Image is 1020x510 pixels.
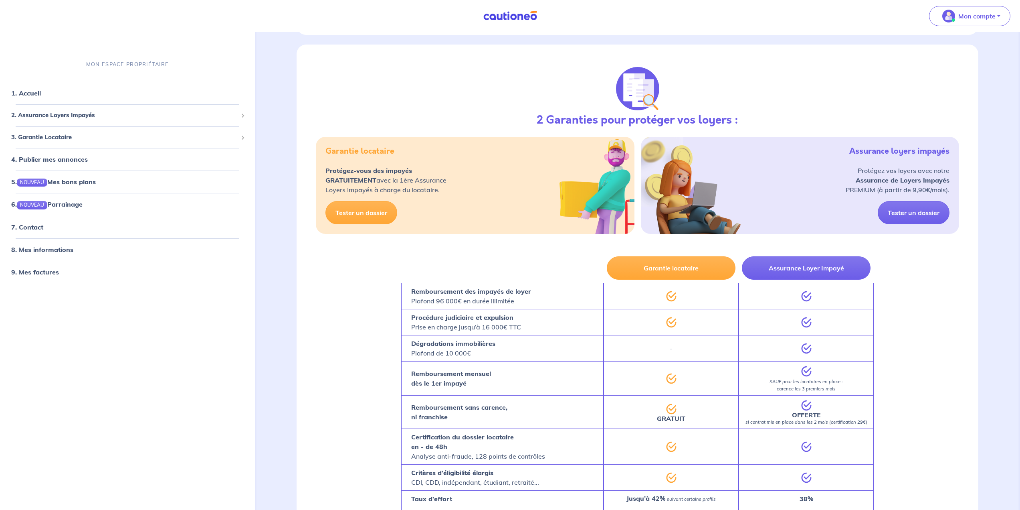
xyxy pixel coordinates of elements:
[411,469,493,477] strong: Critères d’éligibilité élargis
[657,415,685,423] strong: GRATUIT
[11,89,41,97] a: 1. Accueil
[878,201,949,224] a: Tester un dossier
[3,130,252,145] div: 3. Garantie Locataire
[3,242,252,258] div: 8. Mes informations
[411,495,452,503] strong: Taux d’effort
[411,287,531,295] strong: Remboursement des impayés de loyer
[11,246,73,254] a: 8. Mes informations
[11,200,83,208] a: 6.NOUVEAUParrainage
[537,114,738,127] h3: 2 Garanties pour protéger vos loyers :
[626,494,665,502] strong: Jusqu’à 42%
[325,167,412,184] strong: Protégez-vous des impayés GRATUITEMENT
[11,223,43,231] a: 7. Contact
[667,496,716,502] em: suivant certains profils
[11,133,238,142] span: 3. Garantie Locataire
[411,370,491,387] strong: Remboursement mensuel dès le 1er impayé
[411,403,507,421] strong: Remboursement sans carence, ni franchise
[742,256,871,280] button: Assurance Loyer Impayé
[411,432,545,461] p: Analyse anti-fraude, 128 points de contrôles
[856,176,949,184] strong: Assurance de Loyers Impayés
[3,196,252,212] div: 6.NOUVEAUParrainage
[3,151,252,167] div: 4. Publier mes annonces
[607,256,735,280] button: Garantie locataire
[800,495,813,503] strong: 38%
[846,166,949,195] p: Protégez vos loyers avec notre PREMIUM (à partir de 9,90€/mois).
[958,11,996,21] p: Mon compte
[11,111,238,120] span: 2. Assurance Loyers Impayés
[3,264,252,280] div: 9. Mes factures
[616,67,659,110] img: justif-loupe
[325,201,397,224] a: Tester un dossier
[325,146,394,156] h5: Garantie locataire
[3,85,252,101] div: 1. Accueil
[11,268,59,276] a: 9. Mes factures
[86,61,169,68] p: MON ESPACE PROPRIÉTAIRE
[411,313,521,332] p: Prise en charge jusqu’à 16 000€ TTC
[3,174,252,190] div: 5.NOUVEAUMes bons plans
[745,419,867,425] em: si contrat mis en place dans les 2 mois (certification 29€)
[411,339,495,347] strong: Dégradations immobilières
[411,339,495,358] p: Plafond de 10 000€
[480,11,540,21] img: Cautioneo
[411,468,539,487] p: CDI, CDD, indépendant, étudiant, retraité...
[411,286,531,306] p: Plafond 96 000€ en durée illimitée
[849,146,949,156] h5: Assurance loyers impayés
[604,335,739,361] div: -
[792,411,821,419] strong: OFFERTE
[411,433,514,451] strong: Certification du dossier locataire en - de 48h
[770,379,843,392] em: SAUF pour les locataires en place : carence les 3 premiers mois
[3,108,252,123] div: 2. Assurance Loyers Impayés
[3,219,252,235] div: 7. Contact
[11,155,88,163] a: 4. Publier mes annonces
[411,313,513,321] strong: Procédure judiciaire et expulsion
[325,166,446,195] p: avec la 1ère Assurance Loyers Impayés à charge du locataire.
[11,178,96,186] a: 5.NOUVEAUMes bons plans
[929,6,1010,26] button: illu_account_valid_menu.svgMon compte
[942,10,955,22] img: illu_account_valid_menu.svg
